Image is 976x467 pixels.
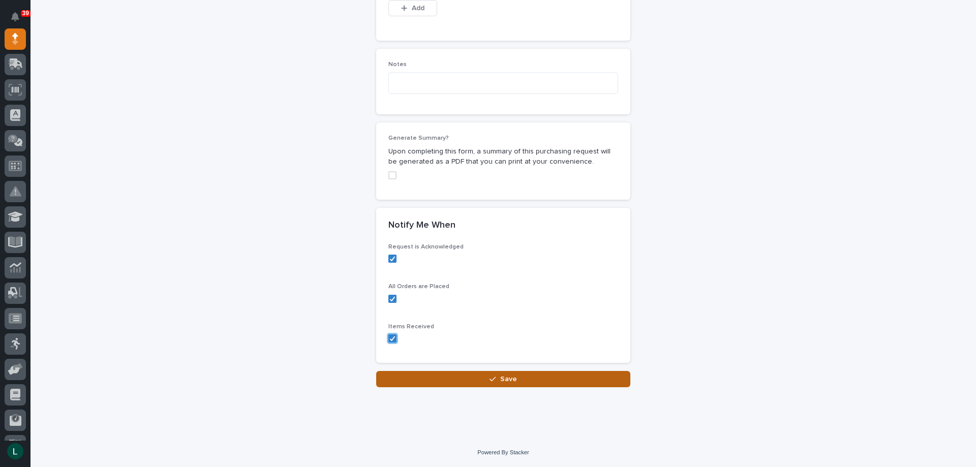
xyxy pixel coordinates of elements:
span: All Orders are Placed [388,284,449,290]
span: Add [412,4,424,13]
p: Upon completing this form, a summary of this purchasing request will be generated as a PDF that y... [388,146,618,168]
span: Items Received [388,324,434,330]
button: Save [376,371,630,387]
span: Save [500,375,517,384]
span: Notes [388,61,407,68]
button: Notifications [5,6,26,27]
button: users-avatar [5,441,26,462]
div: Notifications39 [13,12,26,28]
span: Generate Summary? [388,135,449,141]
h2: Notify Me When [388,220,455,231]
a: Powered By Stacker [477,449,529,455]
p: 39 [22,10,29,17]
span: Request is Acknowledged [388,244,464,250]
